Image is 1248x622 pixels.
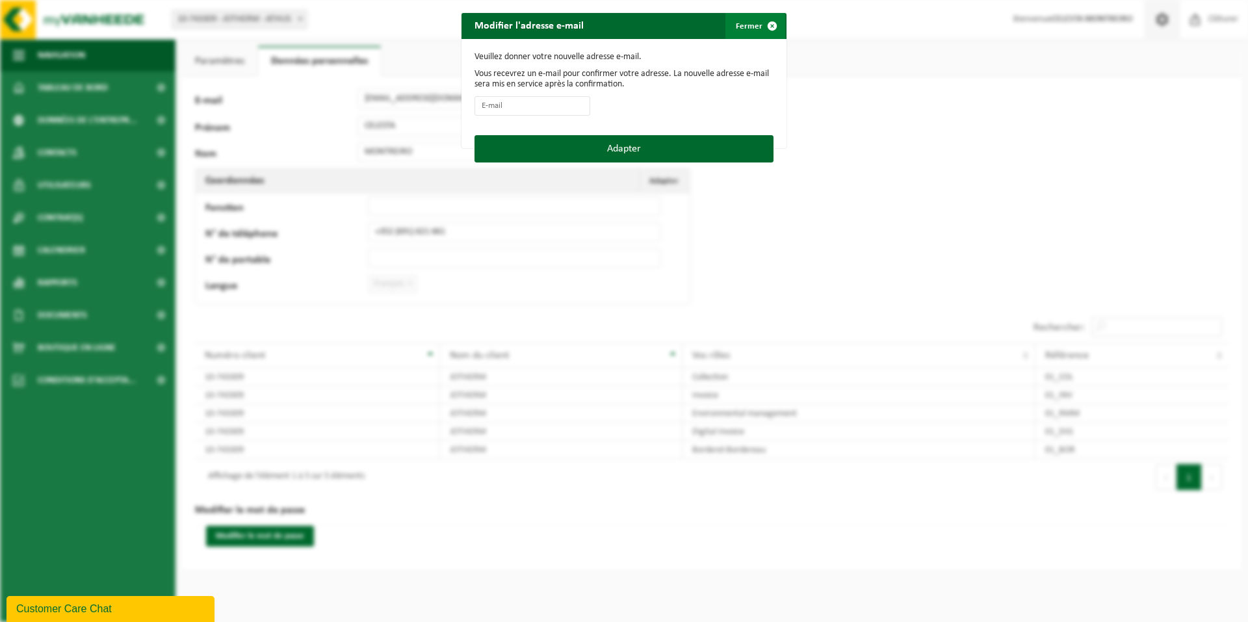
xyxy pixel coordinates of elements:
p: Veuillez donner votre nouvelle adresse e-mail. [474,52,773,62]
iframe: chat widget [6,593,217,622]
p: Vous recevrez un e-mail pour confirmer votre adresse. La nouvelle adresse e-mail sera mis en serv... [474,69,773,90]
input: E-mail [474,96,590,116]
button: Adapter [474,135,773,162]
h2: Modifier l'adresse e-mail [461,13,597,38]
button: Fermer [725,13,785,39]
